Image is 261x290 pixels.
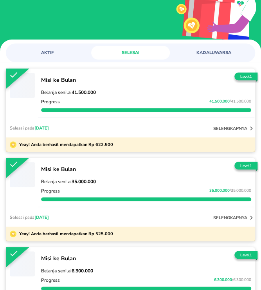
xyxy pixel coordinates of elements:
[72,268,93,274] strong: 6.300.000
[41,76,251,84] p: Misi ke Bulan
[41,268,93,274] span: Belanja senilai
[41,166,251,173] p: Misi ke Bulan
[10,251,35,276] button: ‌
[233,74,259,80] p: Level 1
[16,231,113,237] p: Yeay! Anda berhasil mendapatkan Rp 525.000
[175,46,253,59] a: KADALUWARSA
[10,125,49,131] p: Selesai pada
[213,124,255,132] button: selengkapnya
[179,50,248,56] span: KADALUWARSA
[96,50,165,56] span: SELESAI
[6,43,255,59] div: loyalty mission tabs
[72,178,96,185] strong: 35.000.000
[10,72,35,97] button: ‌
[16,141,113,148] p: Yeay! Anda berhasil mendapatkan Rp 622.500
[34,125,49,131] span: [DATE]
[230,188,251,193] span: / 35.000.000
[233,163,259,169] p: Level 1
[8,46,86,59] a: AKTIF
[41,277,60,283] p: Progress
[213,215,247,221] p: selengkapnya
[213,214,255,222] button: selengkapnya
[214,277,232,283] span: 6.300.000
[41,255,251,262] p: Misi ke Bulan
[209,99,230,104] span: 41.500.000
[209,188,230,193] span: 35.000.000
[213,126,247,131] p: selengkapnya
[13,50,82,56] span: AKTIF
[232,277,251,283] span: / 6.300.000
[10,162,35,187] button: ‌
[41,178,96,185] span: Belanja senilai
[34,214,49,220] span: [DATE]
[233,252,259,258] p: Level 1
[91,46,169,59] a: SELESAI
[230,99,251,104] span: / 41.500.000
[41,89,96,95] span: Belanja senilai
[41,99,60,105] p: Progress
[72,89,96,95] strong: 41.500.000
[41,188,60,194] p: Progress
[10,214,49,220] p: Selesai pada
